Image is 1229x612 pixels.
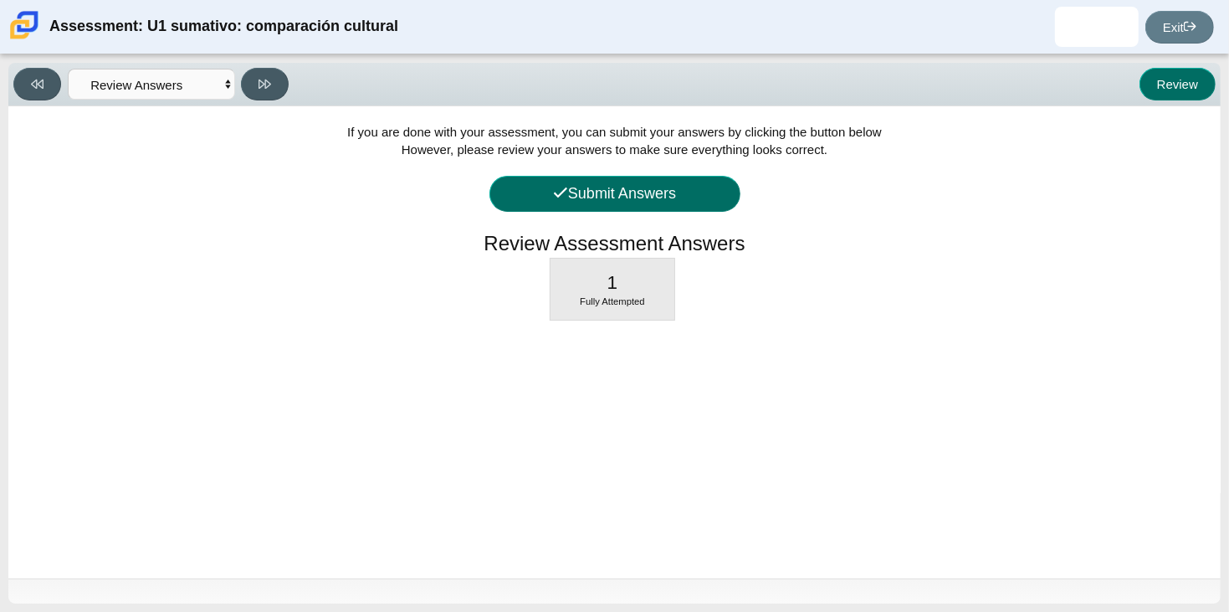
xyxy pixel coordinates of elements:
[484,229,745,258] h1: Review Assessment Answers
[347,125,882,157] span: If you are done with your assessment, you can submit your answers by clicking the button below Ho...
[49,7,398,47] div: Assessment: U1 sumativo: comparación cultural
[7,8,42,43] img: Carmen School of Science & Technology
[1083,13,1110,40] img: cristina.gonzalezm.vEMRiT
[7,31,42,45] a: Carmen School of Science & Technology
[489,176,740,212] button: Submit Answers
[607,272,618,293] span: 1
[580,296,645,306] span: Fully Attempted
[1139,68,1216,100] button: Review
[1145,11,1214,44] a: Exit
